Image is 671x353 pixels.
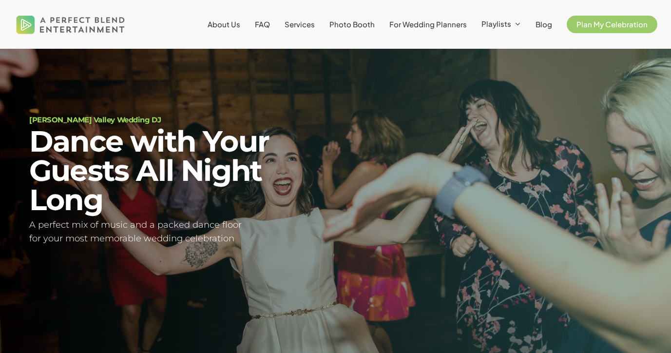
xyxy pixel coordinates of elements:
[389,20,467,28] a: For Wedding Planners
[208,20,240,29] span: About Us
[481,20,521,29] a: Playlists
[285,20,315,28] a: Services
[208,20,240,28] a: About Us
[255,20,270,28] a: FAQ
[14,7,128,42] img: A Perfect Blend Entertainment
[329,20,375,28] a: Photo Booth
[29,218,324,246] h5: A perfect mix of music and a packed dance floor for your most memorable wedding celebration
[329,20,375,29] span: Photo Booth
[255,20,270,29] span: FAQ
[567,20,657,28] a: Plan My Celebration
[29,127,324,215] h2: Dance with Your Guests All Night Long
[536,20,552,29] span: Blog
[389,20,467,29] span: For Wedding Planners
[536,20,552,28] a: Blog
[576,20,648,29] span: Plan My Celebration
[285,20,315,29] span: Services
[481,19,511,28] span: Playlists
[29,116,324,123] h1: [PERSON_NAME] Valley Wedding DJ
